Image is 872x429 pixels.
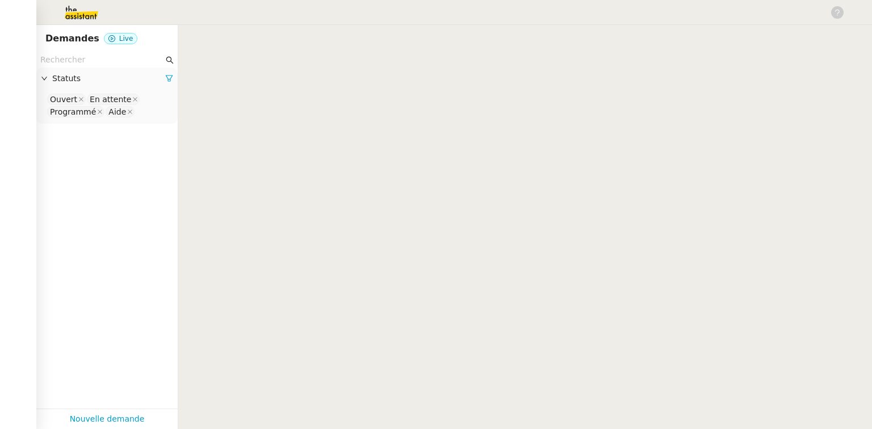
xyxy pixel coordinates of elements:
nz-select-item: Programmé [47,106,104,117]
div: Aide [108,107,126,117]
nz-select-item: En attente [87,94,140,105]
span: Statuts [52,72,165,85]
div: Ouvert [50,94,77,104]
div: Statuts [36,68,178,90]
nz-page-header-title: Demandes [45,31,99,47]
nz-select-item: Aide [106,106,135,117]
input: Rechercher [40,53,163,66]
span: Live [119,35,133,43]
nz-select-item: Ouvert [47,94,86,105]
div: Programmé [50,107,96,117]
a: Nouvelle demande [70,413,145,426]
div: En attente [90,94,131,104]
